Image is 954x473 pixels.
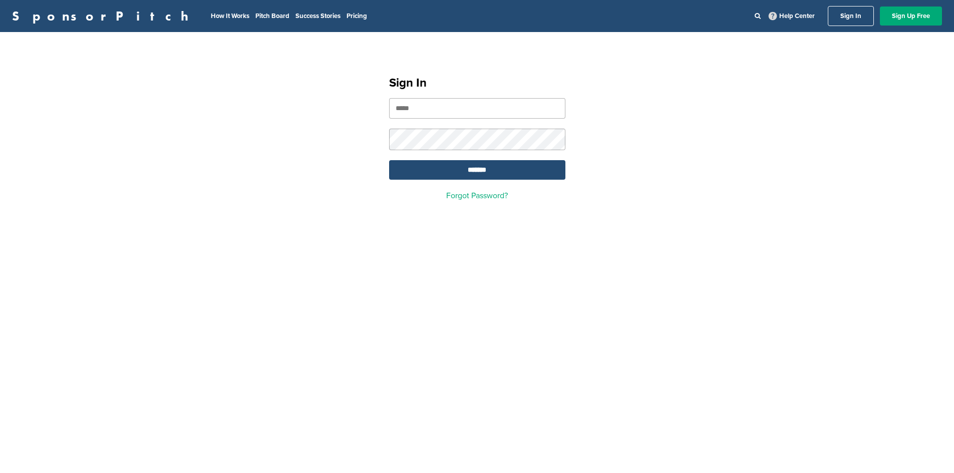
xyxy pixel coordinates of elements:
a: How It Works [211,12,249,20]
a: Pricing [347,12,367,20]
a: Success Stories [295,12,341,20]
a: Forgot Password? [446,191,508,201]
a: Pitch Board [255,12,289,20]
h1: Sign In [389,74,565,92]
a: SponsorPitch [12,10,195,23]
a: Sign In [828,6,874,26]
a: Sign Up Free [880,7,942,26]
a: Help Center [767,10,817,22]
